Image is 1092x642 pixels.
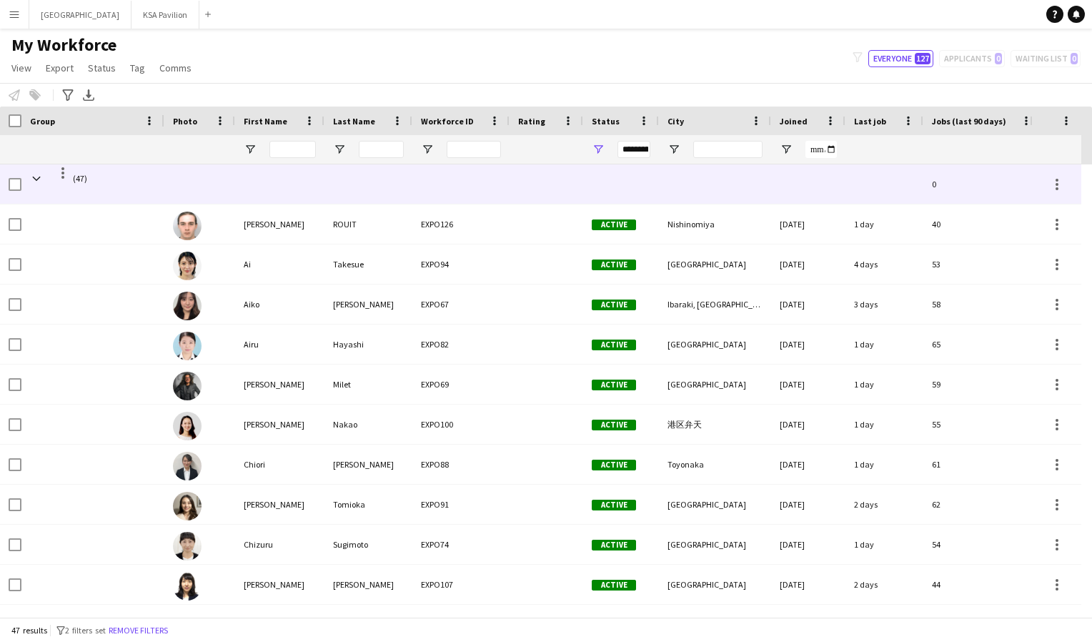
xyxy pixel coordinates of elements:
[324,405,412,444] div: Nakao
[659,365,771,404] div: [GEOGRAPHIC_DATA]
[11,61,31,74] span: View
[412,204,510,244] div: EXPO126
[592,500,636,510] span: Active
[845,525,923,564] div: 1 day
[771,325,845,364] div: [DATE]
[173,372,202,400] img: Antoine Milet
[845,245,923,284] div: 4 days
[235,525,324,564] div: Chizuru
[771,525,845,564] div: [DATE]
[235,204,324,244] div: [PERSON_NAME]
[324,445,412,484] div: [PERSON_NAME]
[421,116,474,127] span: Workforce ID
[780,116,808,127] span: Joined
[333,116,375,127] span: Last Name
[518,116,545,127] span: Rating
[592,219,636,230] span: Active
[592,580,636,591] span: Active
[659,405,771,444] div: 港区弁天
[667,116,684,127] span: City
[923,365,1041,404] div: 59
[923,204,1041,244] div: 40
[173,116,197,127] span: Photo
[173,252,202,280] img: Ai Takesue
[235,365,324,404] div: [PERSON_NAME]
[915,53,930,64] span: 127
[771,245,845,284] div: [DATE]
[130,61,145,74] span: Tag
[805,141,837,158] input: Joined Filter Input
[235,565,324,604] div: [PERSON_NAME]
[693,141,763,158] input: City Filter Input
[324,204,412,244] div: ROUIT
[771,565,845,604] div: [DATE]
[82,59,121,77] a: Status
[659,204,771,244] div: Nishinomiya
[771,485,845,524] div: [DATE]
[173,412,202,440] img: Ayumi Nakao
[667,143,680,156] button: Open Filter Menu
[845,365,923,404] div: 1 day
[173,212,202,240] img: Adrien ROUIT
[659,285,771,324] div: Ibaraki, [GEOGRAPHIC_DATA]
[235,245,324,284] div: Ai
[923,325,1041,364] div: 65
[324,325,412,364] div: Hayashi
[173,492,202,520] img: Chizuko Tomioka
[923,485,1041,524] div: 62
[923,445,1041,484] div: 61
[771,365,845,404] div: [DATE]
[780,143,793,156] button: Open Filter Menu
[173,332,202,360] img: Airu Hayashi
[659,445,771,484] div: Toyonaka
[73,164,87,192] span: (47)
[868,50,933,67] button: Everyone127
[592,260,636,270] span: Active
[235,445,324,484] div: Chiori
[845,565,923,604] div: 2 days
[324,365,412,404] div: Milet
[592,300,636,310] span: Active
[845,285,923,324] div: 3 days
[923,405,1041,444] div: 55
[412,325,510,364] div: EXPO82
[592,420,636,430] span: Active
[932,116,1006,127] span: Jobs (last 90 days)
[845,405,923,444] div: 1 day
[923,565,1041,604] div: 44
[771,285,845,324] div: [DATE]
[659,565,771,604] div: [GEOGRAPHIC_DATA]
[11,34,116,56] span: My Workforce
[235,485,324,524] div: [PERSON_NAME]
[592,143,605,156] button: Open Filter Menu
[124,59,151,77] a: Tag
[412,285,510,324] div: EXPO67
[923,525,1041,564] div: 54
[46,61,74,74] span: Export
[659,485,771,524] div: [GEOGRAPHIC_DATA]
[80,87,97,104] app-action-btn: Export XLSX
[244,116,287,127] span: First Name
[106,623,171,638] button: Remove filters
[269,141,316,158] input: First Name Filter Input
[412,485,510,524] div: EXPO91
[412,445,510,484] div: EXPO88
[592,340,636,350] span: Active
[59,87,76,104] app-action-btn: Advanced filters
[447,141,501,158] input: Workforce ID Filter Input
[159,61,192,74] span: Comms
[421,143,434,156] button: Open Filter Menu
[333,143,346,156] button: Open Filter Menu
[845,204,923,244] div: 1 day
[324,245,412,284] div: Takesue
[324,485,412,524] div: Tomioka
[235,405,324,444] div: [PERSON_NAME]
[40,59,79,77] a: Export
[173,452,202,480] img: Chiori Koreishi
[173,292,202,320] img: Aiko Ishita
[324,285,412,324] div: [PERSON_NAME]
[659,525,771,564] div: [GEOGRAPHIC_DATA]
[845,485,923,524] div: 2 days
[235,285,324,324] div: Aiko
[412,565,510,604] div: EXPO107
